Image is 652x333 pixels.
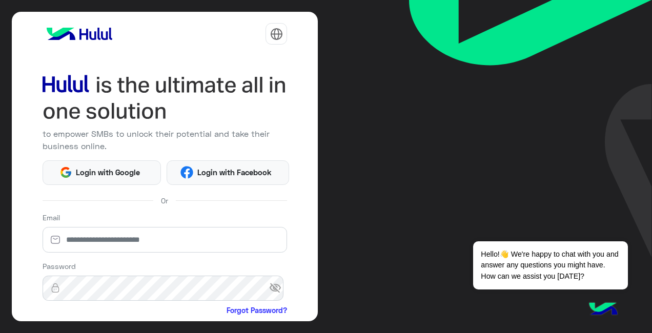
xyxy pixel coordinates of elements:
img: lock [43,283,68,293]
span: Login with Google [72,167,144,178]
img: hulul-logo.png [585,292,621,328]
span: visibility_off [269,279,288,298]
label: Email [43,212,60,223]
img: hululLoginTitle_EN.svg [43,72,288,124]
img: email [43,235,68,245]
span: Or [161,195,168,206]
label: Password [43,261,76,272]
img: Facebook [180,166,193,179]
span: Login with Facebook [193,167,275,178]
img: Google [59,166,72,179]
button: Login with Facebook [167,160,289,185]
p: to empower SMBs to unlock their potential and take their business online. [43,128,288,152]
span: Hello!👋 We're happy to chat with you and answer any questions you might have. How can we assist y... [473,241,627,289]
img: tab [270,28,283,40]
a: Forgot Password? [227,305,287,316]
img: logo [43,24,116,44]
button: Login with Google [43,160,161,185]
